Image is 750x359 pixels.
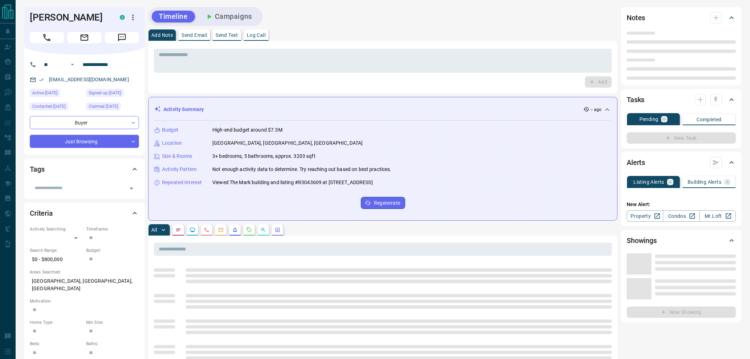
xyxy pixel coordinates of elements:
[86,247,139,254] p: Budget:
[246,227,252,233] svg: Requests
[198,11,259,22] button: Campaigns
[151,33,173,38] p: Add Note
[361,197,405,209] button: Regenerate
[86,89,139,99] div: Sun Jul 30 2023
[30,103,83,112] div: Sun Oct 05 2025
[86,319,139,326] p: Min Size:
[162,166,197,173] p: Activity Pattern
[49,77,129,82] a: [EMAIL_ADDRESS][DOMAIN_NAME]
[30,269,139,275] p: Areas Searched:
[30,32,64,43] span: Call
[30,254,83,265] p: $0 - $800,000
[163,106,204,113] p: Activity Summary
[39,77,44,82] svg: Email Verified
[30,12,109,23] h1: [PERSON_NAME]
[688,179,721,184] p: Building Alerts
[247,33,265,38] p: Log Call
[627,235,657,246] h2: Showings
[30,205,139,222] div: Criteria
[699,210,736,222] a: Mr.Loft
[212,179,373,186] p: Viewed The Mark building and listing #R3043609 at [STREET_ADDRESS]
[30,341,83,347] p: Beds:
[627,157,645,168] h2: Alerts
[696,117,722,122] p: Completed
[212,153,315,160] p: 3+ bedrooms, 5 bathrooms, approx. 3203 sqft
[261,227,266,233] svg: Opportunities
[30,319,83,326] p: Home Type:
[151,227,157,232] p: All
[86,226,139,232] p: Timeframe:
[30,89,83,99] div: Mon Sep 29 2025
[627,210,663,222] a: Property
[30,247,83,254] p: Search Range:
[181,33,207,38] p: Send Email
[591,106,601,113] p: -- ago
[30,226,83,232] p: Actively Searching:
[30,135,139,148] div: Just Browsing
[212,126,282,134] p: High-end budget around $7.3M
[30,208,53,219] h2: Criteria
[127,183,136,193] button: Open
[275,227,280,233] svg: Agent Actions
[152,11,195,22] button: Timeline
[627,91,736,108] div: Tasks
[32,103,66,110] span: Contacted [DATE]
[627,232,736,249] div: Showings
[633,179,664,184] p: Listing Alerts
[162,179,202,186] p: Repeated Interest
[32,89,57,96] span: Active [DATE]
[67,32,101,43] span: Email
[627,154,736,171] div: Alerts
[216,33,238,38] p: Send Text
[162,126,178,134] p: Budget
[30,116,139,129] div: Buyer
[86,341,139,347] p: Baths:
[627,9,736,26] div: Notes
[212,139,363,147] p: [GEOGRAPHIC_DATA], [GEOGRAPHIC_DATA], [GEOGRAPHIC_DATA]
[120,15,125,20] div: condos.ca
[232,227,238,233] svg: Listing Alerts
[639,117,659,122] p: Pending
[89,89,121,96] span: Signed up [DATE]
[154,103,611,116] div: Activity Summary-- ago
[68,60,77,69] button: Open
[190,227,195,233] svg: Lead Browsing Activity
[627,201,736,208] p: New Alert:
[627,12,645,23] h2: Notes
[89,103,118,110] span: Claimed [DATE]
[86,103,139,112] div: Sun Oct 05 2025
[663,210,699,222] a: Condos
[30,298,139,304] p: Motivation:
[204,227,209,233] svg: Calls
[30,164,44,175] h2: Tags
[30,161,139,178] div: Tags
[162,139,182,147] p: Location
[105,32,139,43] span: Message
[627,94,644,105] h2: Tasks
[218,227,224,233] svg: Emails
[162,153,192,160] p: Size & Rooms
[212,166,392,173] p: Not enough activity data to determine. Try reaching out based on best practices.
[30,275,139,294] p: [GEOGRAPHIC_DATA], [GEOGRAPHIC_DATA], [GEOGRAPHIC_DATA]
[175,227,181,233] svg: Notes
